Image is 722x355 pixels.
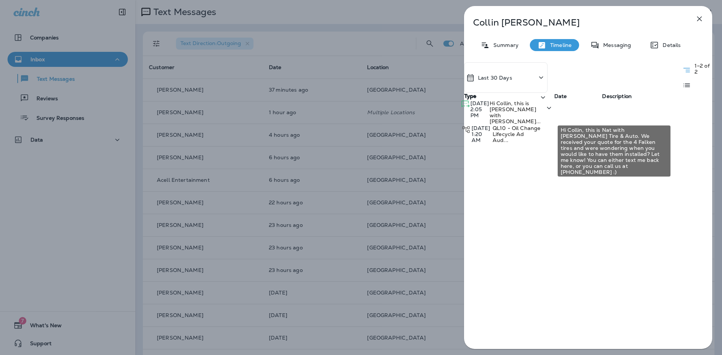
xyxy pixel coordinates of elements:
[558,125,670,177] div: Hi Collin, this is Nat with [PERSON_NAME] Tire & Auto. We received your quote for the 4 Falken ti...
[546,42,572,48] p: Timeline
[464,93,476,123] p: Type
[472,125,492,143] p: [DATE] 1:20 AM
[490,42,519,48] p: Summary
[679,78,694,93] button: Log View
[473,17,678,28] p: Collin [PERSON_NAME]
[461,125,471,132] span: Journey
[679,62,694,78] button: Summary View
[490,100,541,125] span: Hi Collin, this is [PERSON_NAME] with [PERSON_NAME]...
[464,93,477,100] span: Type
[602,93,632,100] span: Description
[493,125,540,144] span: QL10 - Oil Change Lifecycle Ad Aud...
[461,100,470,107] span: Text Message - Delivered
[478,75,512,81] p: Last 30 Days
[695,63,712,75] p: 1–2 of 2
[470,100,489,118] p: [DATE] 2:05 PM
[541,100,557,116] button: Expand
[659,42,681,48] p: Details
[554,93,567,100] span: Date
[599,42,631,48] p: Messaging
